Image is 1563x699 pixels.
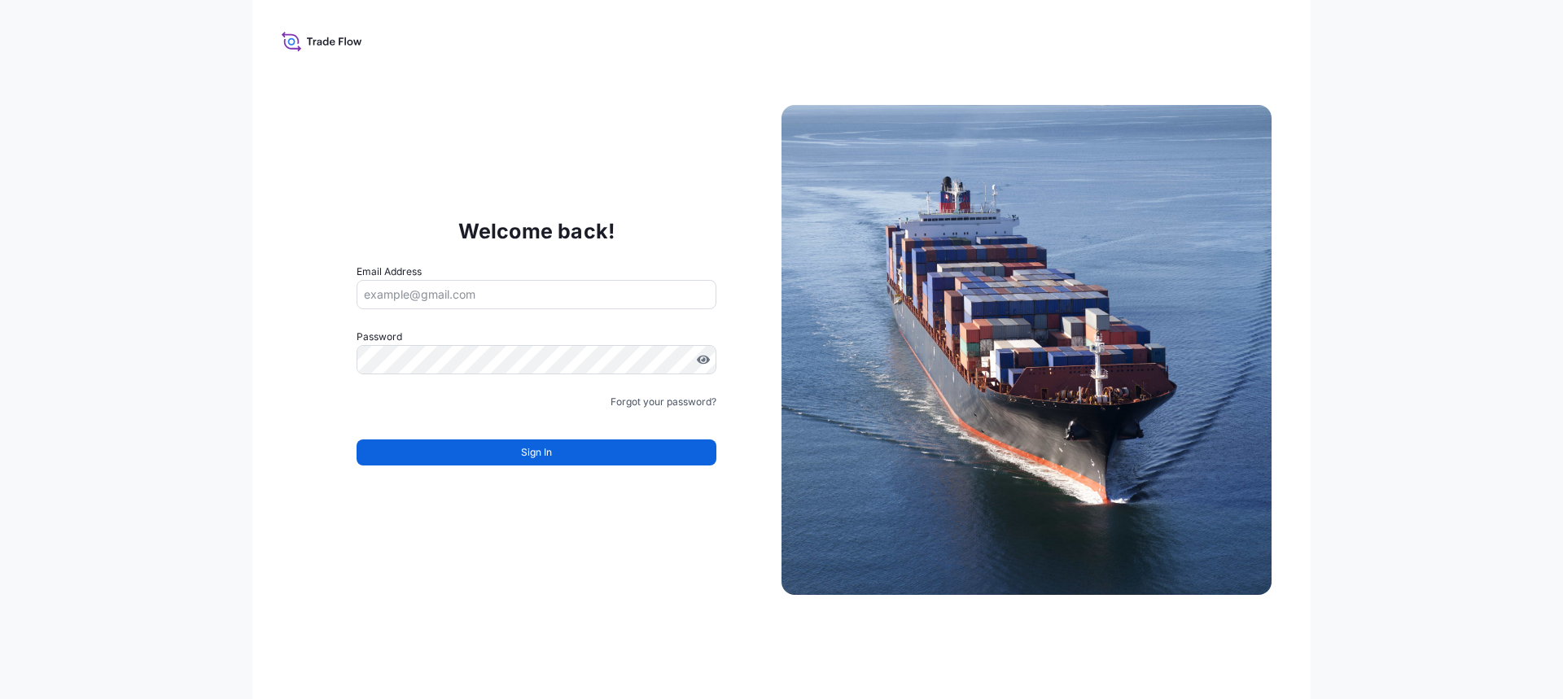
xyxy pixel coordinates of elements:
a: Forgot your password? [611,394,716,410]
label: Email Address [357,264,422,280]
button: Sign In [357,439,716,465]
input: example@gmail.com [357,280,716,309]
button: Show password [697,353,710,366]
img: Ship illustration [781,105,1272,595]
span: Sign In [521,444,552,461]
label: Password [357,329,716,345]
p: Welcome back! [458,218,615,244]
